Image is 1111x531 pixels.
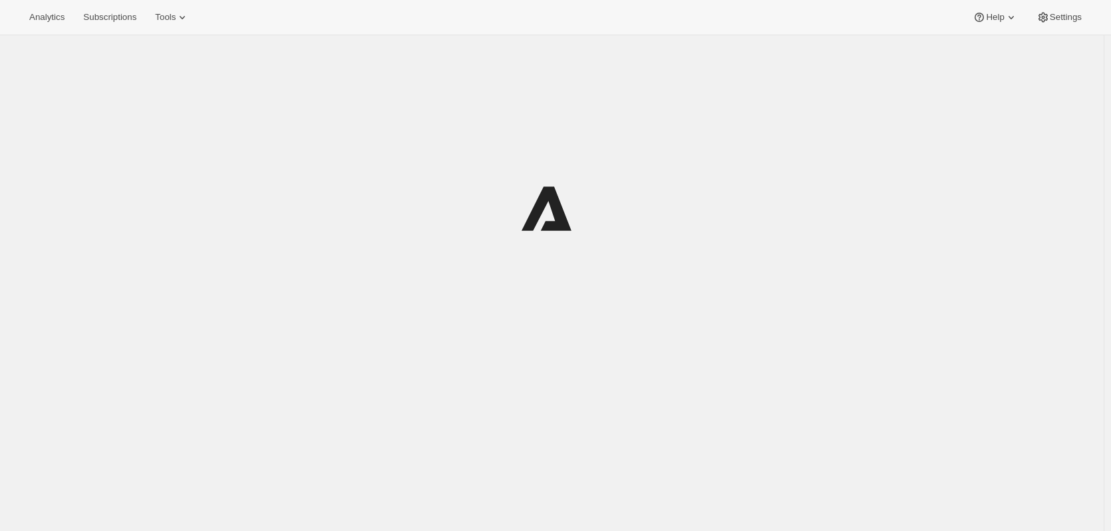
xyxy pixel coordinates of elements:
[147,8,197,27] button: Tools
[29,12,65,23] span: Analytics
[83,12,136,23] span: Subscriptions
[1050,12,1082,23] span: Settings
[21,8,73,27] button: Analytics
[965,8,1025,27] button: Help
[155,12,176,23] span: Tools
[1029,8,1090,27] button: Settings
[986,12,1004,23] span: Help
[75,8,144,27] button: Subscriptions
